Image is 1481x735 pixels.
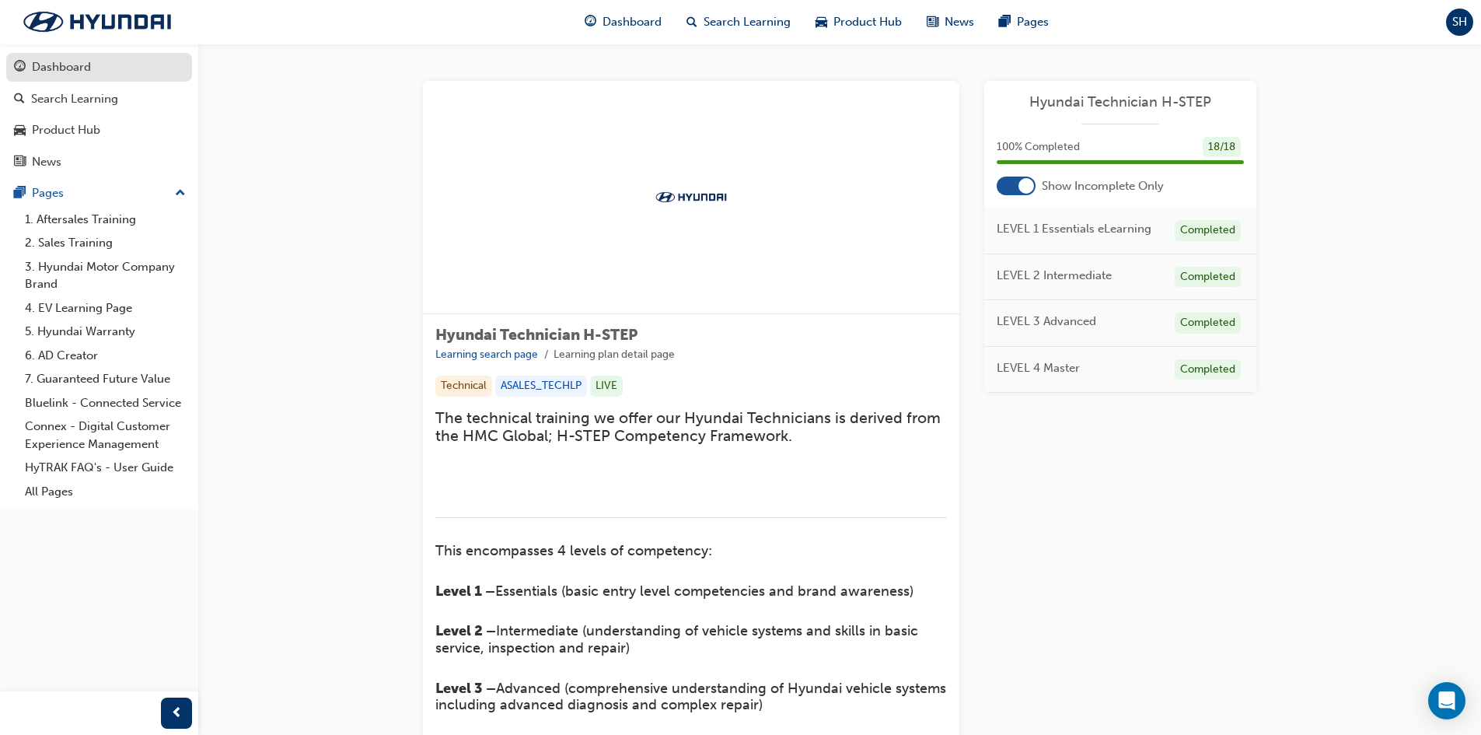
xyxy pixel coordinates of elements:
div: LIVE [590,376,623,397]
span: Show Incomplete Only [1042,177,1164,195]
a: 3. Hyundai Motor Company Brand [19,255,192,296]
a: pages-iconPages [987,6,1061,38]
span: LEVEL 1 Essentials eLearning [997,220,1151,238]
span: SH [1452,13,1467,31]
div: Pages [32,184,64,202]
div: Completed [1175,220,1241,241]
span: Level 3 – [435,680,496,697]
span: car-icon [14,124,26,138]
span: 100 % Completed [997,138,1080,156]
a: news-iconNews [914,6,987,38]
a: 7. Guaranteed Future Value [19,367,192,391]
a: HyTRAK FAQ's - User Guide [19,456,192,480]
div: 18 / 18 [1203,137,1241,158]
a: 2. Sales Training [19,231,192,255]
a: 6. AD Creator [19,344,192,368]
span: Search Learning [704,13,791,31]
div: News [32,153,61,171]
span: LEVEL 3 Advanced [997,313,1096,331]
span: guage-icon [585,12,596,32]
span: Level 1 – [435,583,495,600]
div: Dashboard [32,58,91,76]
div: Search Learning [31,90,118,108]
a: 4. EV Learning Page [19,296,192,320]
a: guage-iconDashboard [572,6,674,38]
span: Pages [1017,13,1049,31]
a: Product Hub [6,116,192,145]
span: news-icon [14,156,26,170]
button: SH [1446,9,1473,36]
span: guage-icon [14,61,26,75]
div: Open Intercom Messenger [1428,682,1465,719]
span: Advanced (comprehensive understanding of Hyundai vehicle systems including advanced diagnosis and... [435,680,950,714]
a: Hyundai Technician H-STEP [997,93,1244,111]
span: prev-icon [171,704,183,723]
span: LEVEL 4 Master [997,359,1080,377]
li: Learning plan detail page [554,346,675,364]
span: Product Hub [833,13,902,31]
span: The technical training we offer our Hyundai Technicians is derived from the HMC Global; H-STEP Co... [435,409,945,445]
div: ASALES_TECHLP [495,376,587,397]
a: Bluelink - Connected Service [19,391,192,415]
span: LEVEL 2 Intermediate [997,267,1112,285]
span: car-icon [816,12,827,32]
span: This encompasses 4 levels of competency: [435,542,712,559]
button: Pages [6,179,192,208]
img: Trak [8,5,187,38]
a: News [6,148,192,177]
div: Technical [435,376,492,397]
div: Completed [1175,267,1241,288]
button: DashboardSearch LearningProduct HubNews [6,50,192,179]
span: pages-icon [14,187,26,201]
a: 1. Aftersales Training [19,208,192,232]
a: All Pages [19,480,192,504]
a: Dashboard [6,53,192,82]
span: news-icon [927,12,938,32]
div: Product Hub [32,121,100,139]
div: Completed [1175,313,1241,334]
a: 5. Hyundai Warranty [19,320,192,344]
span: search-icon [686,12,697,32]
a: Connex - Digital Customer Experience Management [19,415,192,456]
span: pages-icon [999,12,1011,32]
span: search-icon [14,93,25,107]
span: News [945,13,974,31]
img: Trak [648,189,734,205]
span: Essentials (basic entry level competencies and brand awareness) [495,583,913,600]
span: Hyundai Technician H-STEP [435,326,637,344]
span: Level 2 – [435,622,496,639]
a: Learning search page [435,348,538,361]
span: Dashboard [603,13,662,31]
span: up-icon [175,184,186,204]
div: Completed [1175,359,1241,380]
a: Search Learning [6,85,192,114]
a: car-iconProduct Hub [803,6,914,38]
a: search-iconSearch Learning [674,6,803,38]
span: Intermediate (understanding of vehicle systems and skills in basic service, inspection and repair) [435,622,922,656]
